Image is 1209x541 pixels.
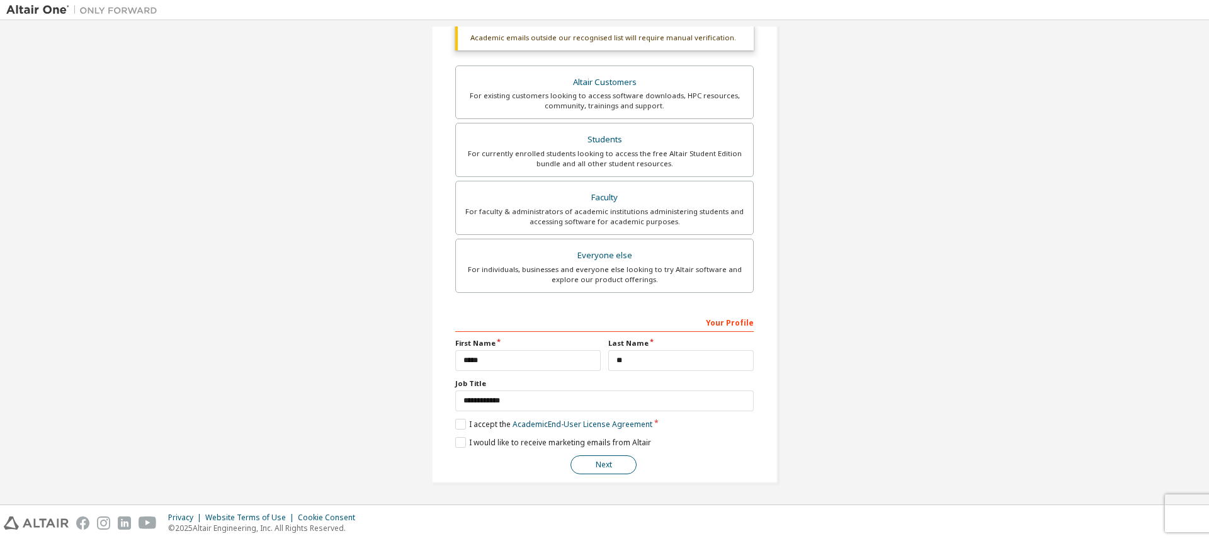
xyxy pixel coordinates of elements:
div: Website Terms of Use [205,513,298,523]
button: Next [570,455,637,474]
div: Students [463,131,746,149]
div: Altair Customers [463,74,746,91]
div: For individuals, businesses and everyone else looking to try Altair software and explore our prod... [463,265,746,285]
img: facebook.svg [76,516,89,530]
img: instagram.svg [97,516,110,530]
p: © 2025 Altair Engineering, Inc. All Rights Reserved. [168,523,363,533]
div: For existing customers looking to access software downloads, HPC resources, community, trainings ... [463,91,746,111]
a: Academic End-User License Agreement [513,419,652,430]
img: Altair One [6,4,164,16]
div: Your Profile [455,312,754,332]
div: Privacy [168,513,205,523]
label: Job Title [455,379,754,389]
img: youtube.svg [139,516,157,530]
label: I would like to receive marketing emails from Altair [455,437,651,448]
img: linkedin.svg [118,516,131,530]
div: Everyone else [463,247,746,265]
div: For currently enrolled students looking to access the free Altair Student Edition bundle and all ... [463,149,746,169]
label: First Name [455,338,601,348]
img: altair_logo.svg [4,516,69,530]
div: For faculty & administrators of academic institutions administering students and accessing softwa... [463,207,746,227]
label: I accept the [455,419,652,430]
div: Academic emails outside our recognised list will require manual verification. [455,25,754,50]
label: Last Name [608,338,754,348]
div: Faculty [463,189,746,207]
div: Cookie Consent [298,513,363,523]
